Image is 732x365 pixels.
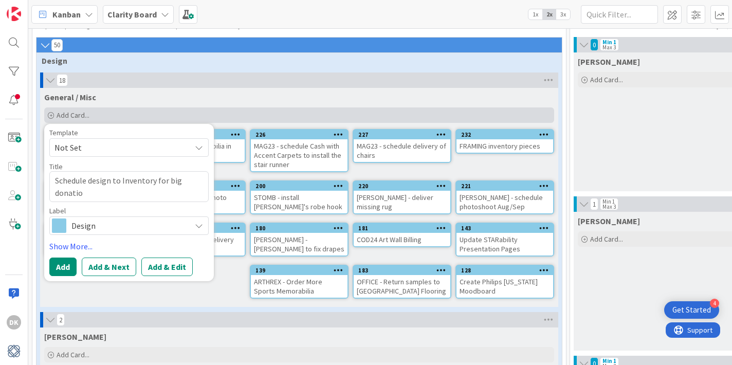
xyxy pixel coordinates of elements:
[251,275,347,298] div: ARTHREX - Order More Sports Memorabilia
[710,299,719,308] div: 4
[590,234,623,244] span: Add Card...
[556,9,570,20] span: 3x
[578,57,640,67] span: Gina
[141,258,193,276] button: Add & Edit
[49,129,78,136] span: Template
[251,181,347,191] div: 200
[590,198,598,210] span: 1
[250,180,349,214] a: 200STOMB - install [PERSON_NAME]'s robe hook
[251,181,347,213] div: 200STOMB - install [PERSON_NAME]'s robe hook
[602,45,616,50] div: Max 3
[251,191,347,213] div: STOMB - install [PERSON_NAME]'s robe hook
[455,129,554,154] a: 232FRAMING inventory pieces
[354,181,450,213] div: 220[PERSON_NAME] - deliver missing rug
[44,92,96,102] span: General / Misc
[456,130,553,153] div: 232FRAMING inventory pieces
[354,130,450,162] div: 227MAG23 - schedule delivery of chairs
[7,7,21,21] img: Visit kanbanzone.com
[251,130,347,171] div: 226MAG23 - schedule Cash with Accent Carpets to install the stair runner
[354,181,450,191] div: 220
[358,182,450,190] div: 220
[251,130,347,139] div: 226
[255,131,347,138] div: 226
[354,224,450,233] div: 181
[354,130,450,139] div: 227
[353,129,451,163] a: 227MAG23 - schedule delivery of chairs
[354,224,450,246] div: 181COD24 Art Wall Billing
[7,344,21,358] img: avatar
[251,266,347,275] div: 139
[354,266,450,298] div: 183OFFICE - Return samples to [GEOGRAPHIC_DATA] Flooring
[456,181,553,191] div: 221
[255,267,347,274] div: 139
[461,182,553,190] div: 221
[456,233,553,255] div: Update STARability Presentation Pages
[353,265,451,299] a: 183OFFICE - Return samples to [GEOGRAPHIC_DATA] Flooring
[7,315,21,330] div: DK
[455,265,554,299] a: 128Create Philips [US_STATE] Moodboard
[354,233,450,246] div: COD24 Art Wall Billing
[590,39,598,51] span: 0
[455,180,554,214] a: 221[PERSON_NAME] - schedule photoshoot Aug/Sep
[578,216,640,226] span: Lisa T.
[672,305,711,315] div: Get Started
[353,180,451,214] a: 220[PERSON_NAME] - deliver missing rug
[49,258,77,276] button: Add
[353,223,451,247] a: 181COD24 Art Wall Billing
[354,191,450,213] div: [PERSON_NAME] - deliver missing rug
[250,265,349,299] a: 139ARTHREX - Order More Sports Memorabilia
[456,275,553,298] div: Create Philips [US_STATE] Moodboard
[602,358,616,363] div: Min 1
[250,129,349,172] a: 226MAG23 - schedule Cash with Accent Carpets to install the stair runner
[57,111,89,120] span: Add Card...
[42,56,549,66] span: Design
[581,5,658,24] input: Quick Filter...
[455,223,554,257] a: 143Update STARability Presentation Pages
[71,218,186,233] span: Design
[250,223,349,257] a: 180[PERSON_NAME] - [PERSON_NAME] to fix drapes
[255,225,347,232] div: 180
[354,139,450,162] div: MAG23 - schedule delivery of chairs
[251,224,347,255] div: 180[PERSON_NAME] - [PERSON_NAME] to fix drapes
[456,181,553,213] div: 221[PERSON_NAME] - schedule photoshoot Aug/Sep
[251,139,347,171] div: MAG23 - schedule Cash with Accent Carpets to install the stair runner
[664,301,719,319] div: Open Get Started checklist, remaining modules: 4
[255,182,347,190] div: 200
[602,199,615,204] div: Min 1
[49,207,66,214] span: Label
[456,224,553,233] div: 143
[602,40,616,45] div: Min 1
[251,266,347,298] div: 139ARTHREX - Order More Sports Memorabilia
[251,233,347,255] div: [PERSON_NAME] - [PERSON_NAME] to fix drapes
[456,191,553,213] div: [PERSON_NAME] - schedule photoshoot Aug/Sep
[49,171,209,202] textarea: Schedule design to Inventory for big donatio
[57,314,65,326] span: 2
[456,139,553,153] div: FRAMING inventory pieces
[57,350,89,359] span: Add Card...
[54,141,183,154] span: Not Set
[461,267,553,274] div: 128
[107,9,157,20] b: Clarity Board
[461,225,553,232] div: 143
[602,204,616,209] div: Max 3
[456,130,553,139] div: 232
[52,8,81,21] span: Kanban
[51,39,63,51] span: 50
[358,225,450,232] div: 181
[358,267,450,274] div: 183
[251,224,347,233] div: 180
[456,224,553,255] div: 143Update STARability Presentation Pages
[456,266,553,275] div: 128
[358,131,450,138] div: 227
[590,75,623,84] span: Add Card...
[542,9,556,20] span: 2x
[456,266,553,298] div: 128Create Philips [US_STATE] Moodboard
[528,9,542,20] span: 1x
[82,258,136,276] button: Add & Next
[354,266,450,275] div: 183
[461,131,553,138] div: 232
[22,2,47,14] span: Support
[49,240,209,252] a: Show More...
[354,275,450,298] div: OFFICE - Return samples to [GEOGRAPHIC_DATA] Flooring
[57,74,68,86] span: 18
